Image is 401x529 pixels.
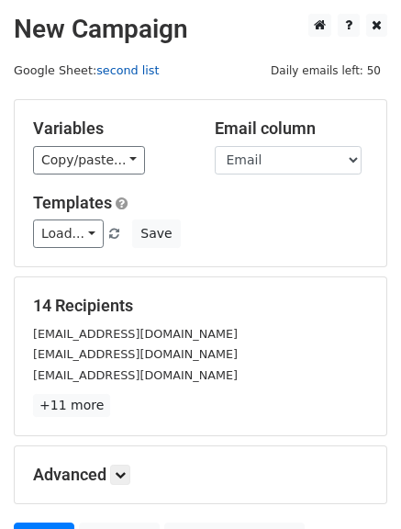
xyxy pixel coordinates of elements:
[33,347,238,361] small: [EMAIL_ADDRESS][DOMAIN_NAME]
[14,63,159,77] small: Google Sheet:
[96,63,159,77] a: second list
[33,296,368,316] h5: 14 Recipients
[33,193,112,212] a: Templates
[33,394,110,417] a: +11 more
[33,465,368,485] h5: Advanced
[33,327,238,341] small: [EMAIL_ADDRESS][DOMAIN_NAME]
[14,14,387,45] h2: New Campaign
[33,368,238,382] small: [EMAIL_ADDRESS][DOMAIN_NAME]
[132,219,180,248] button: Save
[264,63,387,77] a: Daily emails left: 50
[33,219,104,248] a: Load...
[264,61,387,81] span: Daily emails left: 50
[33,146,145,174] a: Copy/paste...
[309,441,401,529] iframe: Chat Widget
[33,118,187,139] h5: Variables
[215,118,369,139] h5: Email column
